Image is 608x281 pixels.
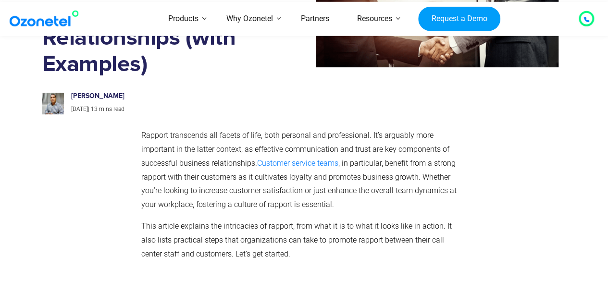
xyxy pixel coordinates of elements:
a: Request a Demo [418,6,500,31]
p: Rapport transcends all facets of life, both personal and professional. It’s arguably more importa... [141,129,463,212]
a: Resources [343,2,406,36]
img: prashanth-kancherla_avatar-200x200.jpeg [42,93,64,114]
span: [DATE] [71,106,88,112]
a: Why Ozonetel [212,2,287,36]
span: 13 [91,106,98,112]
a: Partners [287,2,343,36]
p: This article explains the intricacies of rapport, from what it is to what it looks like in action... [141,220,463,261]
a: Products [154,2,212,36]
span: mins read [99,106,124,112]
h6: [PERSON_NAME] [71,92,250,100]
p: | [71,104,250,115]
a: Customer service teams [257,159,338,168]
